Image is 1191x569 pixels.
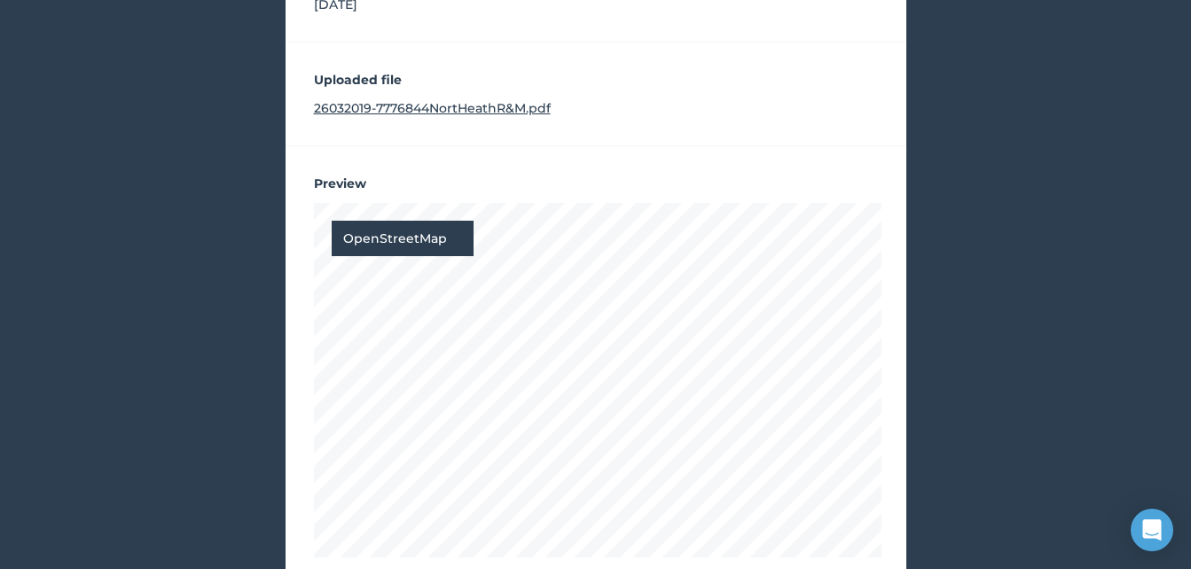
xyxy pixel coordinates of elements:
[314,175,878,192] p: Preview
[332,221,474,256] div: OpenStreetMap
[314,71,878,89] p: Uploaded file
[1131,509,1173,551] div: Open Intercom Messenger
[314,100,551,116] a: 26032019-7776844NortHeathR&M.pdf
